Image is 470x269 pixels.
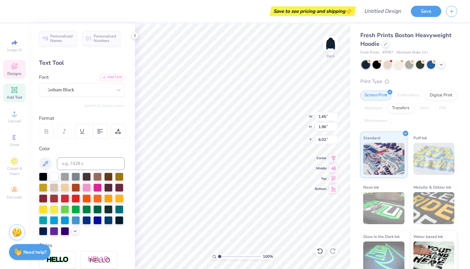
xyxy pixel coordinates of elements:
div: Add Font [99,74,125,81]
div: Screen Print [360,91,391,100]
div: Save to see pricing and shipping [271,6,354,16]
span: 100 % [263,254,273,259]
span: Personalized Names [50,34,73,43]
div: Applique [360,103,386,113]
div: Digital Print [426,91,457,100]
span: Designs [7,71,21,76]
span: Bottom [315,187,326,191]
img: Puff Ink [413,143,455,175]
div: Vinyl [415,103,433,113]
label: Font [39,74,49,81]
span: Image AI [7,47,22,53]
span: Personalized Numbers [94,34,116,43]
img: Standard [363,143,404,175]
span: Add Text [7,95,22,100]
div: Embroidery [393,91,424,100]
span: 👉 [345,7,352,15]
span: Minimum Order: 12 + [396,50,428,55]
span: Center [315,156,326,160]
div: Foil [435,103,450,113]
span: Fresh Prints Boston Heavyweight Hoodie [360,31,451,48]
div: Back [326,53,335,59]
div: Print Type [360,78,457,85]
span: Standard [363,134,380,141]
button: Switch to Greek Letters [85,103,125,108]
span: # FP87 [382,50,393,55]
span: Metallic & Glitter Ink [413,184,451,191]
button: Save [411,6,441,17]
img: Metallic & Glitter Ink [413,192,455,224]
span: Neon Ink [363,184,379,191]
span: Puff Ink [413,134,427,141]
div: Text Tool [39,59,125,67]
div: Rhinestones [360,116,391,126]
input: Untitled Design [359,5,406,18]
span: Fresh Prints [360,50,379,55]
img: Back [324,37,337,50]
div: Format [39,115,125,122]
span: Water based Ink [413,233,443,240]
span: Upload [8,118,21,124]
span: Middle [315,166,326,171]
span: Top [315,176,326,181]
span: Glow in the Dark Ink [363,233,400,240]
img: Neon Ink [363,192,404,224]
div: Transfers [388,103,413,113]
